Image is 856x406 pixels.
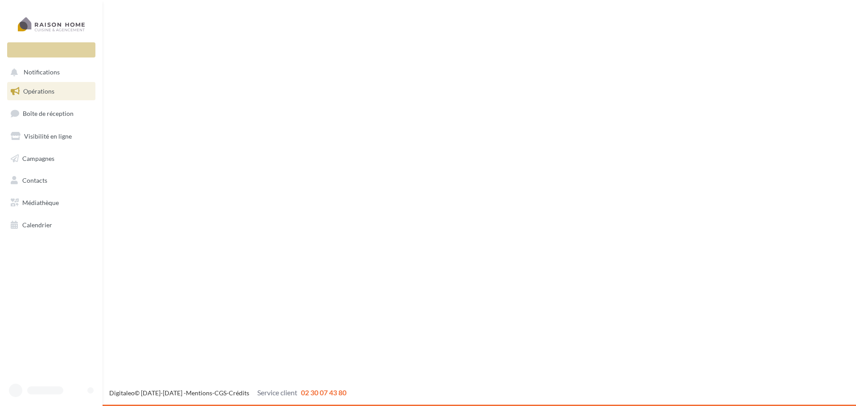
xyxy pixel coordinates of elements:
a: Calendrier [5,216,97,234]
div: Nouvelle campagne [7,42,95,57]
span: © [DATE]-[DATE] - - - [109,389,346,397]
span: Médiathèque [22,199,59,206]
span: Opérations [23,87,54,95]
a: Médiathèque [5,193,97,212]
span: Boîte de réception [23,110,74,117]
span: Calendrier [22,221,52,229]
span: Service client [257,388,297,397]
a: Digitaleo [109,389,135,397]
a: Campagnes [5,149,97,168]
a: Visibilité en ligne [5,127,97,146]
a: Mentions [186,389,212,397]
span: Campagnes [22,154,54,162]
a: Opérations [5,82,97,101]
a: CGS [214,389,226,397]
span: 02 30 07 43 80 [301,388,346,397]
span: Contacts [22,176,47,184]
span: Visibilité en ligne [24,132,72,140]
span: Notifications [24,69,60,76]
a: Contacts [5,171,97,190]
a: Boîte de réception [5,104,97,123]
a: Crédits [229,389,249,397]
